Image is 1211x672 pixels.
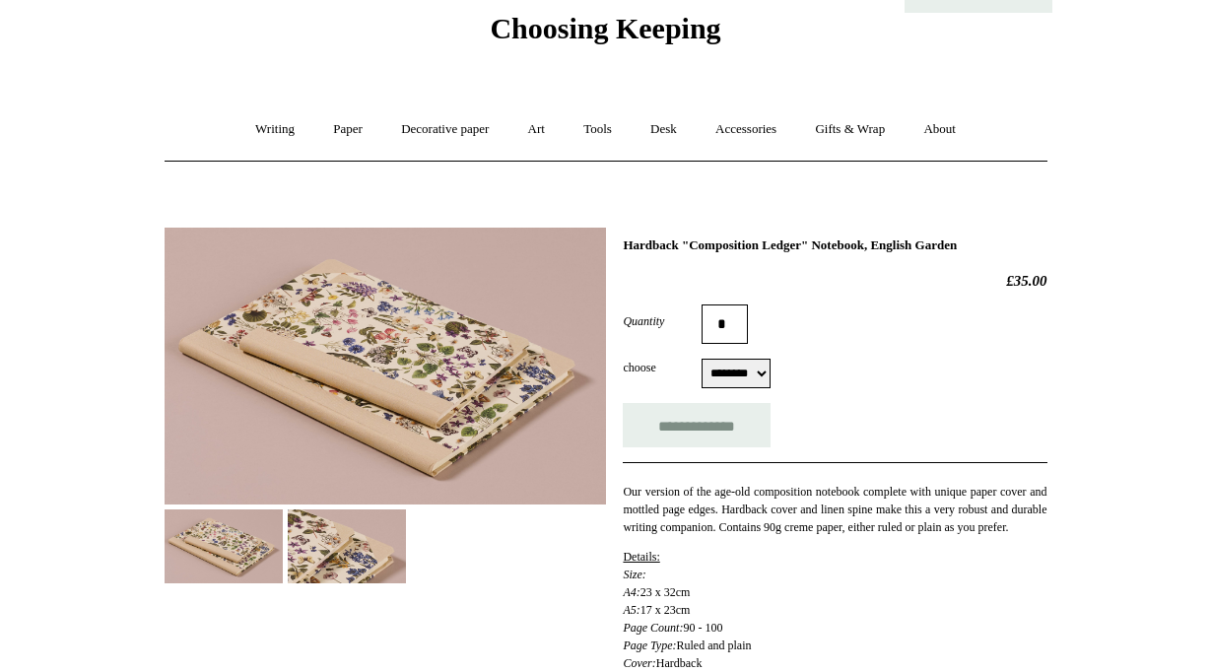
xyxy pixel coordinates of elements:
[165,509,283,583] img: Hardback "Composition Ledger" Notebook, English Garden
[623,656,655,670] em: Cover:
[683,621,722,635] span: 90 - 100
[677,638,752,652] span: Ruled and plain
[490,28,720,41] a: Choosing Keeping
[288,509,406,583] img: Hardback "Composition Ledger" Notebook, English Garden
[623,485,1046,534] span: Our version of the age-old composition notebook complete with unique paper cover and mottled page...
[623,312,702,330] label: Quantity
[623,585,639,599] em: A4:
[510,103,563,156] a: Art
[623,550,659,564] span: Details:
[490,12,720,44] span: Choosing Keeping
[566,103,630,156] a: Tools
[623,621,683,635] em: Page Count:
[623,237,1046,253] h1: Hardback "Composition Ledger" Notebook, English Garden
[623,272,1046,290] h2: £35.00
[698,103,794,156] a: Accessories
[623,638,676,652] em: Page Type:
[640,585,691,599] span: 23 x 32cm
[383,103,506,156] a: Decorative paper
[315,103,380,156] a: Paper
[640,603,691,617] span: 17 x 23cm
[165,228,606,504] img: Hardback "Composition Ledger" Notebook, English Garden
[237,103,312,156] a: Writing
[633,103,695,156] a: Desk
[906,103,974,156] a: About
[656,656,703,670] span: Hardback
[623,568,645,581] em: Size:
[623,603,639,617] i: A5:
[623,359,702,376] label: choose
[797,103,903,156] a: Gifts & Wrap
